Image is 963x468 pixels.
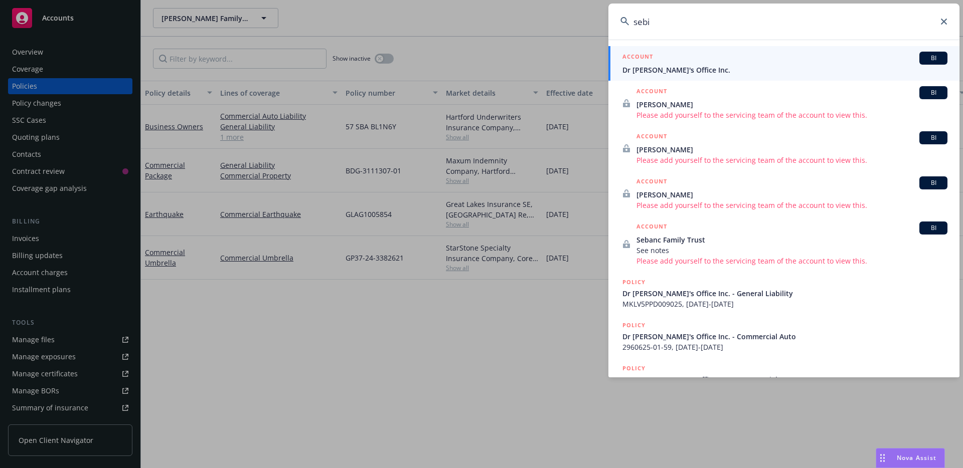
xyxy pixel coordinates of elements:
a: ACCOUNTBIDr [PERSON_NAME]'s Office Inc. [608,46,959,81]
span: BI [923,223,943,232]
span: Please add yourself to the servicing team of the account to view this. [636,256,947,266]
span: BI [923,54,943,63]
span: BI [923,88,943,97]
span: [PERSON_NAME] [636,99,947,110]
span: [PERSON_NAME] [636,144,947,155]
button: Nova Assist [876,448,945,468]
a: ACCOUNTBISebanc Family TrustSee notesPlease add yourself to the servicing team of the account to ... [608,216,959,272]
span: Please add yourself to the servicing team of the account to view this. [636,155,947,165]
span: Nova Assist [897,453,936,462]
h5: ACCOUNT [636,86,667,98]
h5: POLICY [622,363,646,373]
h5: ACCOUNT [636,131,667,143]
span: BI [923,178,943,187]
a: ACCOUNTBI[PERSON_NAME]Please add yourself to the servicing team of the account to view this. [608,171,959,216]
a: ACCOUNTBI[PERSON_NAME]Please add yourself to the servicing team of the account to view this. [608,126,959,171]
span: 2960625-01-59, [DATE]-[DATE] [622,342,947,352]
span: [PERSON_NAME] [636,189,947,200]
a: ACCOUNTBI[PERSON_NAME]Please add yourself to the servicing team of the account to view this. [608,81,959,126]
div: Drag to move [876,448,889,467]
span: BI [923,133,943,142]
span: MKLV5PPD009025, [DATE]-[DATE] [622,299,947,309]
h5: ACCOUNT [636,176,667,188]
span: See notes [636,245,947,256]
a: POLICYDr [PERSON_NAME]'s Office Inc. - General LiabilityMKLV5PPD009025, [DATE]-[DATE] [608,272,959,315]
h5: ACCOUNT [636,221,667,233]
h5: POLICY [622,320,646,330]
span: Dr [PERSON_NAME]'s Office Inc. - Commercial Auto [622,331,947,342]
span: Please add yourself to the servicing team of the account to view this. [636,110,947,120]
a: POLICYDr [PERSON_NAME]'s Office Inc. - Commercial Auto [608,358,959,401]
span: Sebanc Family Trust [636,235,947,245]
h5: ACCOUNT [622,52,653,64]
span: Dr [PERSON_NAME]'s Office Inc. - Commercial Auto [622,374,947,385]
span: Please add yourself to the servicing team of the account to view this. [636,200,947,210]
span: Dr [PERSON_NAME]'s Office Inc. - General Liability [622,288,947,299]
span: Dr [PERSON_NAME]'s Office Inc. [622,65,947,75]
input: Search... [608,4,959,40]
h5: POLICY [622,277,646,287]
a: POLICYDr [PERSON_NAME]'s Office Inc. - Commercial Auto2960625-01-59, [DATE]-[DATE] [608,315,959,358]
